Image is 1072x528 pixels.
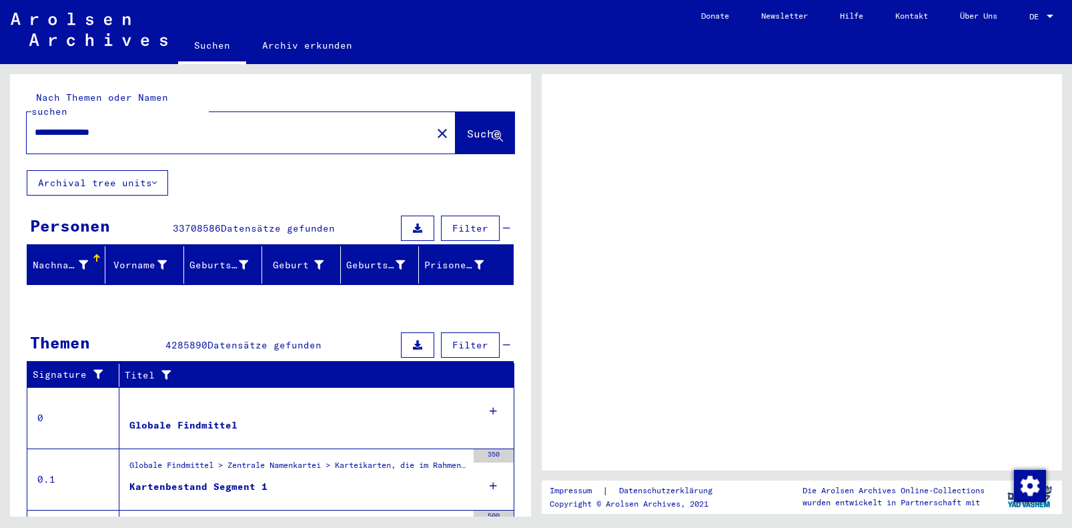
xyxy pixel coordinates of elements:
[456,112,514,154] button: Suche
[441,216,500,241] button: Filter
[550,484,602,498] a: Impressum
[802,497,985,509] p: wurden entwickelt in Partnerschaft mit
[129,419,237,433] div: Globale Findmittel
[105,246,183,284] mat-header-cell: Vorname
[27,246,105,284] mat-header-cell: Nachname
[33,258,88,272] div: Nachname
[1014,470,1046,502] img: Zustimmung ändern
[474,449,514,463] div: 350
[550,484,728,498] div: |
[11,13,167,46] img: Arolsen_neg.svg
[189,258,248,272] div: Geburtsname
[27,387,119,449] td: 0
[27,449,119,510] td: 0.1
[33,254,105,276] div: Nachname
[221,222,335,234] span: Datensätze gefunden
[802,485,985,497] p: Die Arolsen Archives Online-Collections
[165,339,207,351] span: 4285890
[30,214,110,238] div: Personen
[33,368,109,382] div: Signature
[129,480,267,494] div: Kartenbestand Segment 1
[207,339,322,351] span: Datensätze gefunden
[424,254,500,276] div: Prisoner #
[1013,469,1045,501] div: Zustimmung ändern
[33,364,122,386] div: Signature
[429,119,456,146] button: Clear
[467,127,500,140] span: Suche
[125,364,501,386] div: Titel
[419,246,512,284] mat-header-cell: Prisoner #
[246,29,368,61] a: Archiv erkunden
[262,246,340,284] mat-header-cell: Geburt‏
[30,330,90,354] div: Themen
[346,254,422,276] div: Geburtsdatum
[424,258,483,272] div: Prisoner #
[608,484,728,498] a: Datenschutzerklärung
[189,254,265,276] div: Geburtsname
[125,368,488,382] div: Titel
[346,258,405,272] div: Geburtsdatum
[1005,480,1055,513] img: yv_logo.png
[111,254,183,276] div: Vorname
[31,91,168,117] mat-label: Nach Themen oder Namen suchen
[267,258,323,272] div: Geburt‏
[1029,12,1044,21] span: DE
[267,254,340,276] div: Geburt‏
[184,246,262,284] mat-header-cell: Geburtsname
[341,246,419,284] mat-header-cell: Geburtsdatum
[474,511,514,524] div: 500
[550,498,728,510] p: Copyright © Arolsen Archives, 2021
[178,29,246,64] a: Suchen
[173,222,221,234] span: 33708586
[111,258,166,272] div: Vorname
[129,459,467,478] div: Globale Findmittel > Zentrale Namenkartei > Karteikarten, die im Rahmen der sequentiellen Massend...
[452,339,488,351] span: Filter
[27,170,168,196] button: Archival tree units
[441,332,500,358] button: Filter
[452,222,488,234] span: Filter
[434,125,450,142] mat-icon: close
